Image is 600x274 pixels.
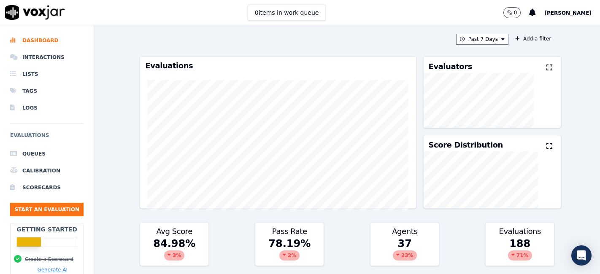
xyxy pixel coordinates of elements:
h6: Evaluations [10,130,84,145]
h3: Evaluations [145,62,411,70]
button: Past 7 Days [456,34,508,45]
div: 188 [486,237,554,266]
button: 0 [503,7,521,18]
h2: Getting Started [16,225,77,234]
h3: Evaluators [429,63,472,70]
div: 78.19 % [255,237,324,266]
a: Scorecards [10,179,84,196]
button: 0 [503,7,530,18]
div: 71 % [508,250,532,261]
h3: Evaluations [491,228,549,235]
p: 0 [514,9,517,16]
a: Queues [10,145,84,162]
button: Create a Scorecard [25,256,73,263]
a: Calibration [10,162,84,179]
a: Dashboard [10,32,84,49]
span: [PERSON_NAME] [544,10,592,16]
h3: Agents [376,228,434,235]
h3: Score Distribution [429,141,503,149]
a: Lists [10,66,84,83]
img: voxjar logo [5,5,65,20]
div: 23 % [393,250,417,261]
div: 84.98 % [140,237,208,266]
button: Start an Evaluation [10,203,84,216]
div: 37 [370,237,439,266]
button: Add a filter [512,34,554,44]
div: Open Intercom Messenger [571,245,592,266]
div: 3 % [164,250,184,261]
a: Interactions [10,49,84,66]
h3: Avg Score [145,228,203,235]
div: 2 % [279,250,300,261]
button: [PERSON_NAME] [544,8,600,18]
h3: Pass Rate [260,228,319,235]
a: Logs [10,99,84,116]
button: 0items in work queue [248,5,326,21]
a: Tags [10,83,84,99]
